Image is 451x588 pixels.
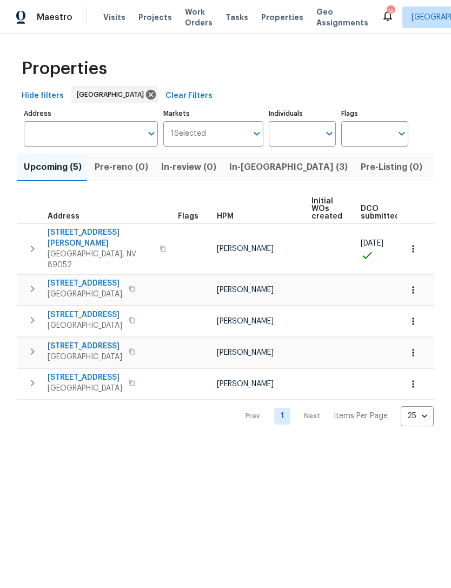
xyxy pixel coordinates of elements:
span: Maestro [37,12,72,23]
div: [GEOGRAPHIC_DATA] [71,86,158,103]
button: Hide filters [17,86,68,106]
span: [GEOGRAPHIC_DATA] [48,383,122,394]
span: Flags [178,213,198,220]
span: Properties [261,12,303,23]
span: [PERSON_NAME] [217,349,274,356]
label: Flags [341,110,408,117]
span: DCO submitted [361,205,400,220]
span: 1 Selected [171,129,206,138]
label: Markets [163,110,264,117]
span: Tasks [225,14,248,21]
label: Individuals [269,110,336,117]
span: [GEOGRAPHIC_DATA] [48,320,122,331]
span: Pre-Listing (0) [361,160,422,175]
span: Work Orders [185,6,213,28]
span: Visits [103,12,125,23]
span: [GEOGRAPHIC_DATA] [48,352,122,362]
span: HPM [217,213,234,220]
span: [STREET_ADDRESS] [48,278,122,289]
span: [PERSON_NAME] [217,245,274,253]
span: Geo Assignments [316,6,368,28]
span: In-review (0) [161,160,216,175]
span: [PERSON_NAME] [217,286,274,294]
button: Open [394,126,409,141]
nav: Pagination Navigation [235,406,434,426]
span: Pre-reno (0) [95,160,148,175]
span: [STREET_ADDRESS] [48,309,122,320]
button: Open [144,126,159,141]
span: In-[GEOGRAPHIC_DATA] (3) [229,160,348,175]
button: Clear Filters [161,86,217,106]
span: Projects [138,12,172,23]
span: Properties [22,63,107,74]
span: [STREET_ADDRESS] [48,341,122,352]
span: Address [48,213,79,220]
div: 25 [401,402,434,430]
span: Initial WOs created [311,197,342,220]
a: Goto page 1 [274,408,290,425]
span: Hide filters [22,89,64,103]
span: [STREET_ADDRESS] [48,372,122,383]
span: [DATE] [361,240,383,247]
button: Open [249,126,264,141]
span: [GEOGRAPHIC_DATA] [48,289,122,300]
div: 16 [387,6,394,17]
label: Address [24,110,158,117]
span: Clear Filters [165,89,213,103]
span: [PERSON_NAME] [217,318,274,325]
span: Upcoming (5) [24,160,82,175]
span: [GEOGRAPHIC_DATA], NV 89052 [48,249,153,270]
p: Items Per Page [334,411,388,421]
span: [PERSON_NAME] [217,380,274,388]
span: [GEOGRAPHIC_DATA] [77,89,148,100]
button: Open [322,126,337,141]
span: [STREET_ADDRESS][PERSON_NAME] [48,227,153,249]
